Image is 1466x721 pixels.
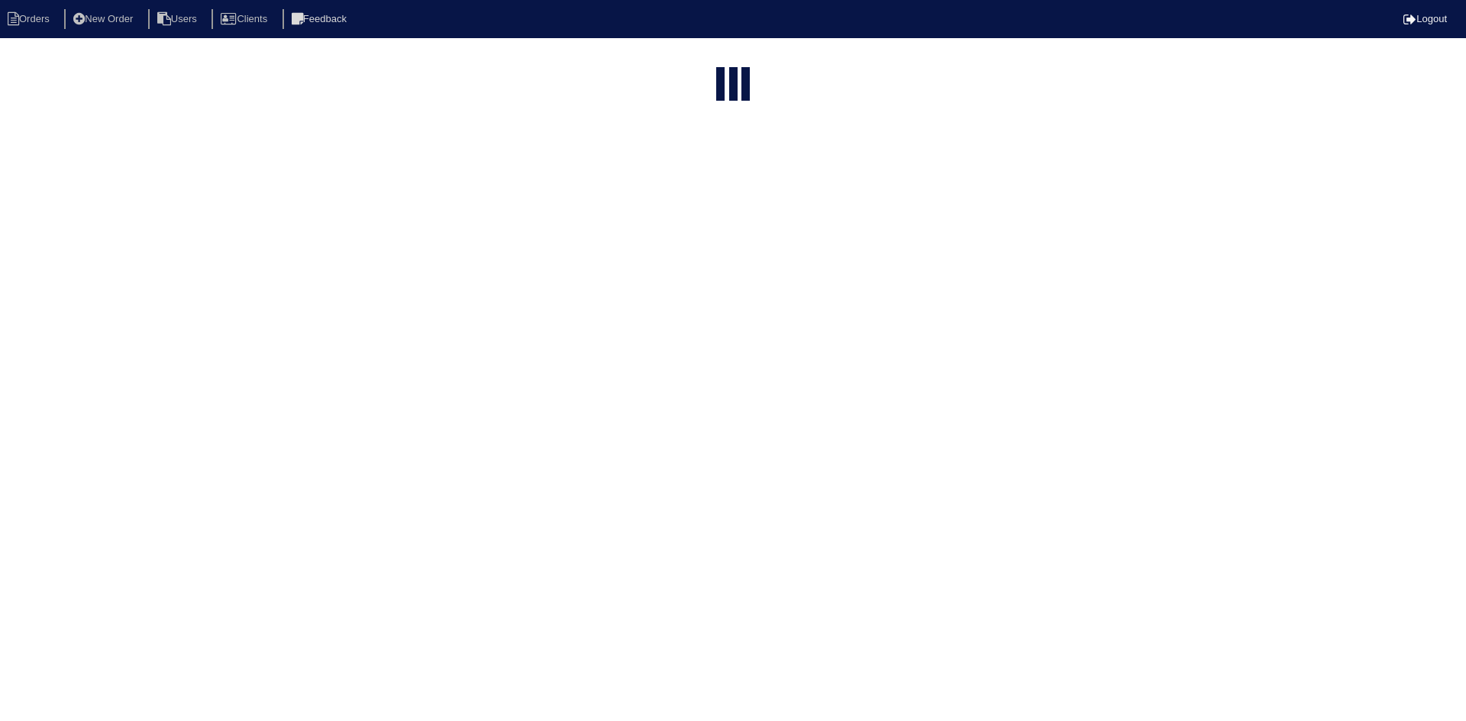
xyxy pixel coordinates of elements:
a: Clients [212,13,279,24]
li: Users [148,9,209,30]
li: Feedback [283,9,359,30]
li: New Order [64,9,145,30]
a: Users [148,13,209,24]
a: New Order [64,13,145,24]
li: Clients [212,9,279,30]
div: loading... [729,67,738,106]
a: Logout [1403,13,1447,24]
